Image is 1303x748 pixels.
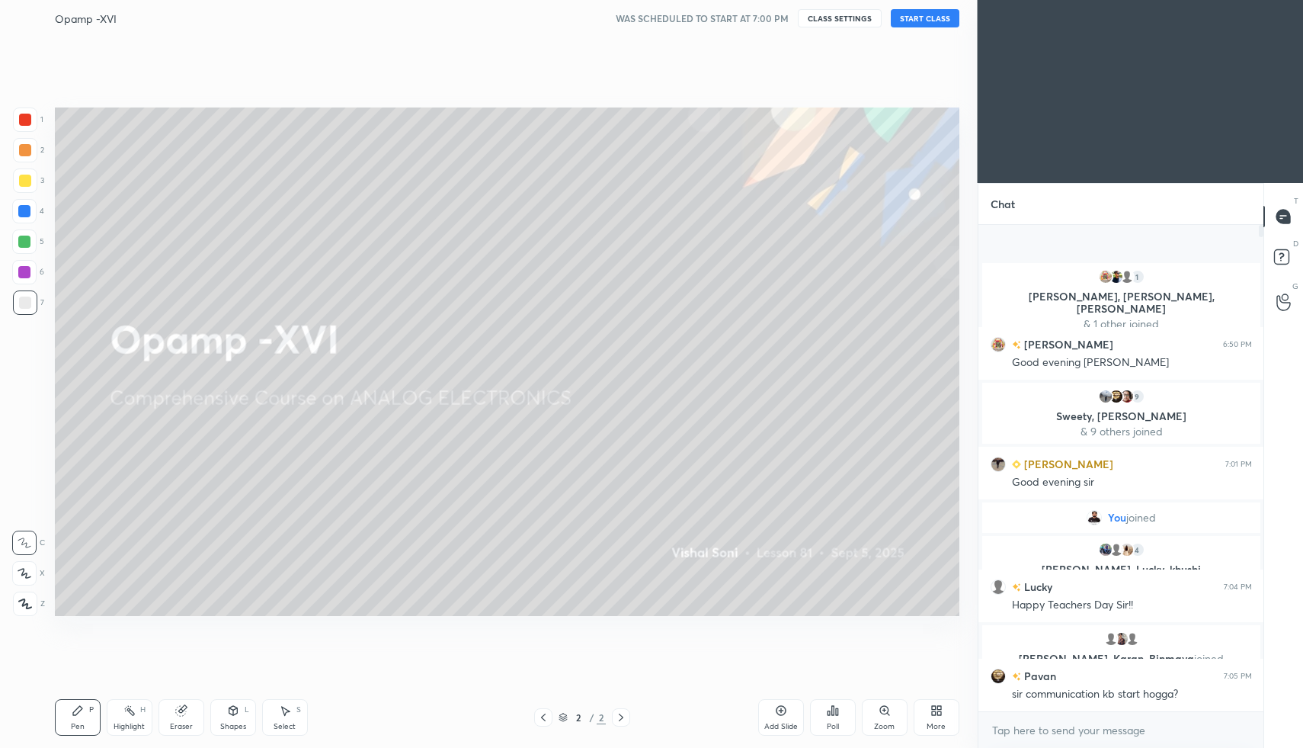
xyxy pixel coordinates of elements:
[1293,238,1298,249] p: D
[1097,542,1113,557] img: 3
[170,723,193,730] div: Eraser
[89,706,94,714] div: P
[1119,542,1134,557] img: f5c56b14ffc64a2ebb77e579b98f1e32.jpg
[1129,542,1145,557] div: 4
[1108,542,1123,557] img: default.png
[991,669,1006,684] img: eb234e7702e440b6beac386d605f815f.jpg
[1012,460,1021,469] img: Learner_Badge_beginner_1_8b307cf2a0.svg
[220,723,246,730] div: Shapes
[1097,389,1113,404] img: 98f27a400be7445eb1f821b605354d7b.jpg
[1223,340,1252,349] div: 6:50 PM
[1012,584,1021,592] img: no-rating-badge.077c3623.svg
[13,169,44,193] div: 3
[991,653,1251,665] p: [PERSON_NAME], Karan, Binmaya
[616,11,789,25] h5: WAS SCHEDULED TO START AT 7:00 PM
[1108,389,1123,404] img: eb234e7702e440b6beac386d605f815f.jpg
[296,706,301,714] div: S
[891,9,959,27] button: START CLASS
[978,260,1264,711] div: grid
[1021,579,1052,595] h6: Lucky
[991,579,1006,595] img: default.png
[13,138,44,162] div: 2
[991,425,1251,438] p: & 9 others joined
[1119,269,1134,284] img: default.png
[827,723,839,730] div: Poll
[1224,672,1252,681] div: 7:05 PM
[991,318,1251,330] p: & 1 other joined
[978,184,1027,224] p: Chat
[13,108,43,132] div: 1
[1113,631,1129,647] img: fec520b3476e4e82b9805c71054fecfe.jpg
[1087,510,1102,525] img: 9f75945ccd294adda724fbb141bf5cb8.jpg
[12,230,44,254] div: 5
[1012,598,1252,613] div: Happy Teachers Day Sir!!
[245,706,249,714] div: L
[12,260,44,284] div: 6
[55,11,117,26] h4: Opamp -XVI
[927,723,946,730] div: More
[1097,269,1113,284] img: 15d63d1dc71e40deadaebccc2ba110a2.jpg
[764,723,798,730] div: Add Slide
[1224,583,1252,592] div: 7:04 PM
[1021,668,1056,684] h6: Pavan
[1225,460,1252,469] div: 7:01 PM
[1012,673,1021,682] img: no-rating-badge.077c3623.svg
[1292,281,1298,292] p: G
[1126,512,1156,524] span: joined
[13,291,44,315] div: 7
[991,457,1006,472] img: eecb80fe9e0947598fbc7addabda82c8.jpg
[874,723,895,730] div: Zoom
[589,713,594,722] div: /
[991,291,1251,315] p: [PERSON_NAME], [PERSON_NAME], [PERSON_NAME]
[1124,631,1139,647] img: default.png
[1012,475,1252,490] div: Good evening sir
[1012,342,1021,350] img: no-rating-badge.077c3623.svg
[12,199,44,223] div: 4
[114,723,145,730] div: Highlight
[140,706,146,714] div: H
[597,711,606,724] div: 2
[13,592,45,616] div: Z
[571,713,586,722] div: 2
[12,561,45,586] div: X
[1012,687,1252,702] div: sir communication kb start hogga?
[1119,389,1134,404] img: e66afcf1963c463a8c5e9f65a0a91fdc.jpg
[1021,336,1113,352] h6: [PERSON_NAME]
[71,723,85,730] div: Pen
[1103,631,1118,647] img: default.png
[798,9,882,27] button: CLASS SETTINGS
[1129,389,1145,404] div: 9
[274,723,296,730] div: Select
[1294,195,1298,207] p: T
[1108,269,1123,284] img: 0cbc92bcb38d45509503850315016c51.jpg
[1129,269,1145,284] div: 1
[991,563,1251,576] p: [PERSON_NAME], Lucky, khushi
[1012,355,1252,371] div: Good evening [PERSON_NAME]
[991,337,1006,352] img: 15d63d1dc71e40deadaebccc2ba110a2.jpg
[1021,456,1113,472] h6: [PERSON_NAME]
[1194,651,1224,666] span: joined
[12,531,45,555] div: C
[991,410,1251,422] p: Sweety, [PERSON_NAME]
[1108,512,1126,524] span: You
